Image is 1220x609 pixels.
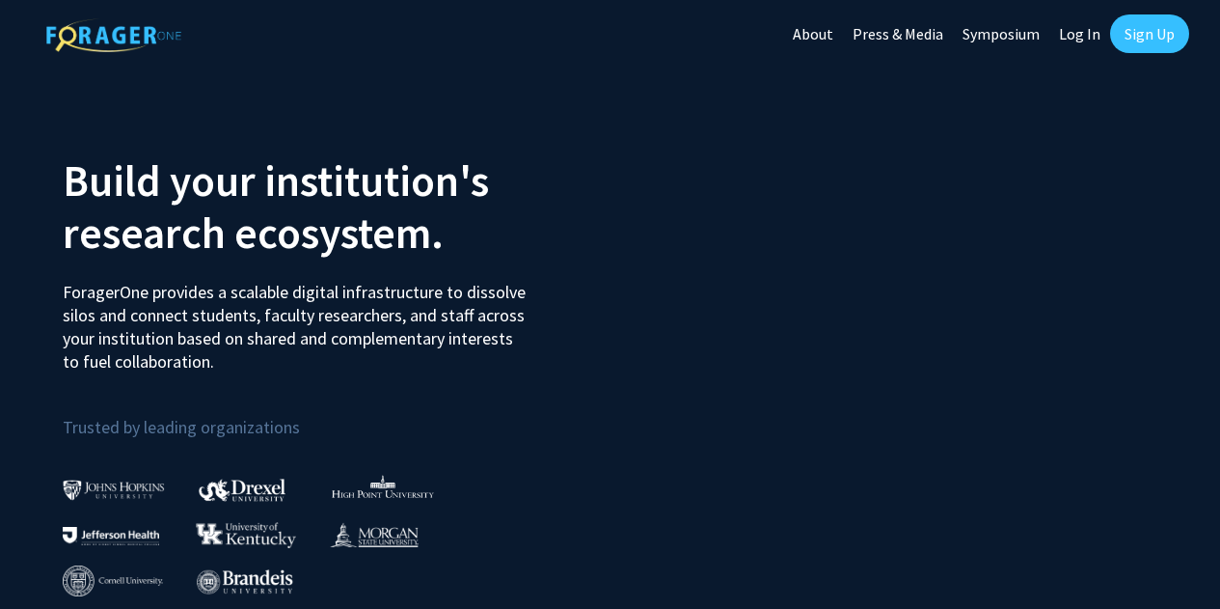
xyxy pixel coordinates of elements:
[46,18,181,52] img: ForagerOne Logo
[63,480,165,500] img: Johns Hopkins University
[197,569,293,594] img: Brandeis University
[63,389,596,442] p: Trusted by leading organizations
[63,266,531,374] p: ForagerOne provides a scalable digital infrastructure to dissolve silos and connect students, fac...
[63,154,596,259] h2: Build your institution's research ecosystem.
[63,527,159,545] img: Thomas Jefferson University
[332,475,434,498] img: High Point University
[199,479,285,501] img: Drexel University
[330,522,419,547] img: Morgan State University
[63,566,163,597] img: Cornell University
[196,522,296,548] img: University of Kentucky
[1110,14,1189,53] a: Sign Up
